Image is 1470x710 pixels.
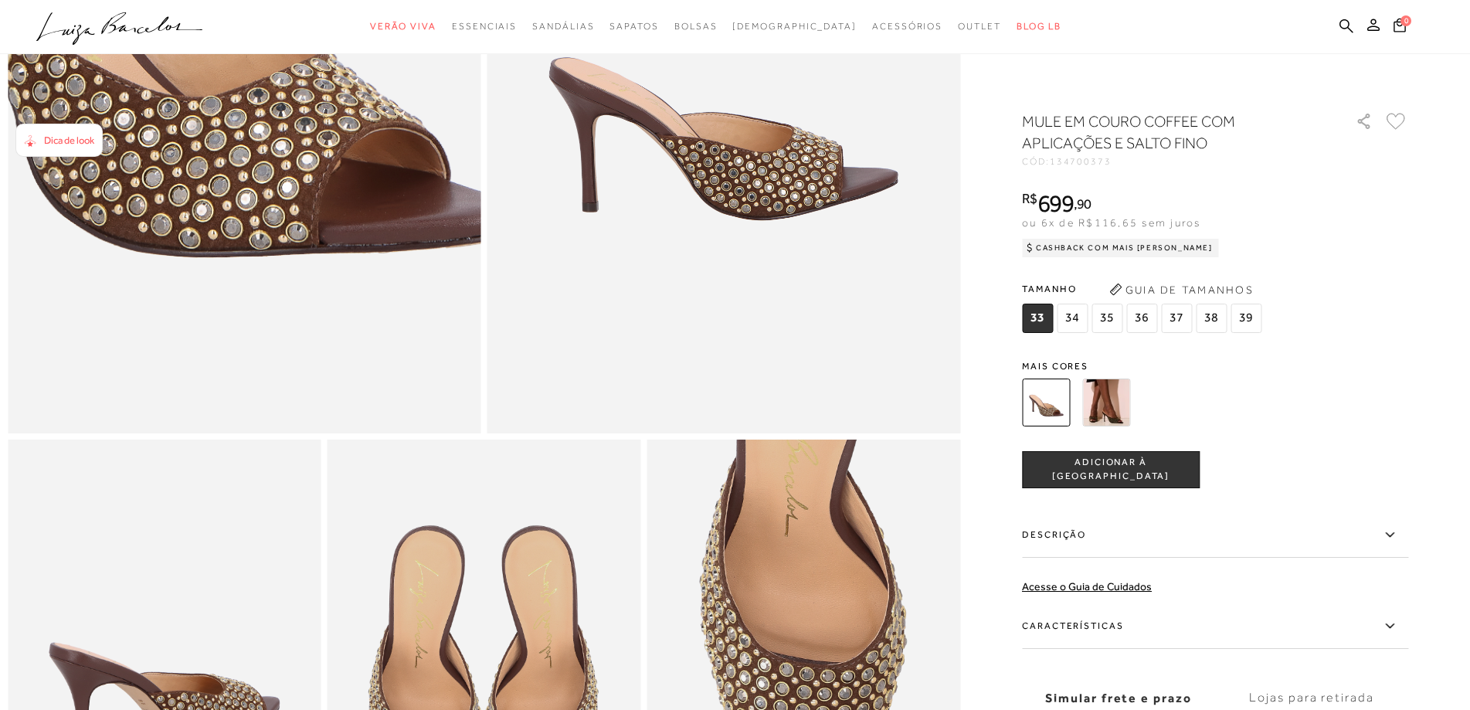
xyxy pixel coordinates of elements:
a: noSubCategoriesText [609,12,658,41]
span: BLOG LB [1017,21,1061,32]
span: 134700373 [1050,156,1112,167]
button: 0 [1389,17,1411,38]
button: Guia de Tamanhos [1104,277,1258,302]
label: Descrição [1022,513,1408,558]
a: noSubCategoriesText [370,12,436,41]
span: 90 [1077,195,1091,212]
i: , [1074,197,1091,211]
span: 39 [1231,304,1261,333]
div: Cashback com Mais [PERSON_NAME] [1022,239,1219,257]
span: 37 [1161,304,1192,333]
a: Acesse o Guia de Cuidados [1022,580,1152,593]
span: 38 [1196,304,1227,333]
a: noSubCategoriesText [452,12,517,41]
a: noSubCategoriesText [674,12,718,41]
a: noSubCategoriesText [532,12,594,41]
span: Dica de look [44,134,94,146]
span: 35 [1091,304,1122,333]
a: noSubCategoriesText [872,12,942,41]
span: 699 [1037,189,1074,217]
span: Sapatos [609,21,658,32]
span: Outlet [958,21,1001,32]
span: 33 [1022,304,1053,333]
span: Bolsas [674,21,718,32]
span: Acessórios [872,21,942,32]
img: MULE EM COURO PRETO COM APLICAÇÕES E SALTO FINO [1082,379,1130,426]
a: noSubCategoriesText [732,12,857,41]
span: Mais cores [1022,362,1408,371]
button: ADICIONAR À [GEOGRAPHIC_DATA] [1022,451,1200,488]
h1: MULE EM COURO COFFEE COM APLICAÇÕES E SALTO FINO [1022,110,1312,154]
span: Tamanho [1022,277,1265,301]
span: [DEMOGRAPHIC_DATA] [732,21,857,32]
span: ou 6x de R$116,65 sem juros [1022,216,1200,229]
a: noSubCategoriesText [958,12,1001,41]
span: 36 [1126,304,1157,333]
a: BLOG LB [1017,12,1061,41]
img: MULE EM COURO COFFEE COM APLICAÇÕES E SALTO FINO [1022,379,1070,426]
div: CÓD: [1022,157,1331,166]
i: R$ [1022,192,1037,206]
span: Sandálias [532,21,594,32]
label: Características [1022,604,1408,649]
span: 0 [1400,15,1411,26]
span: 34 [1057,304,1088,333]
span: ADICIONAR À [GEOGRAPHIC_DATA] [1023,456,1199,483]
span: Verão Viva [370,21,436,32]
span: Essenciais [452,21,517,32]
